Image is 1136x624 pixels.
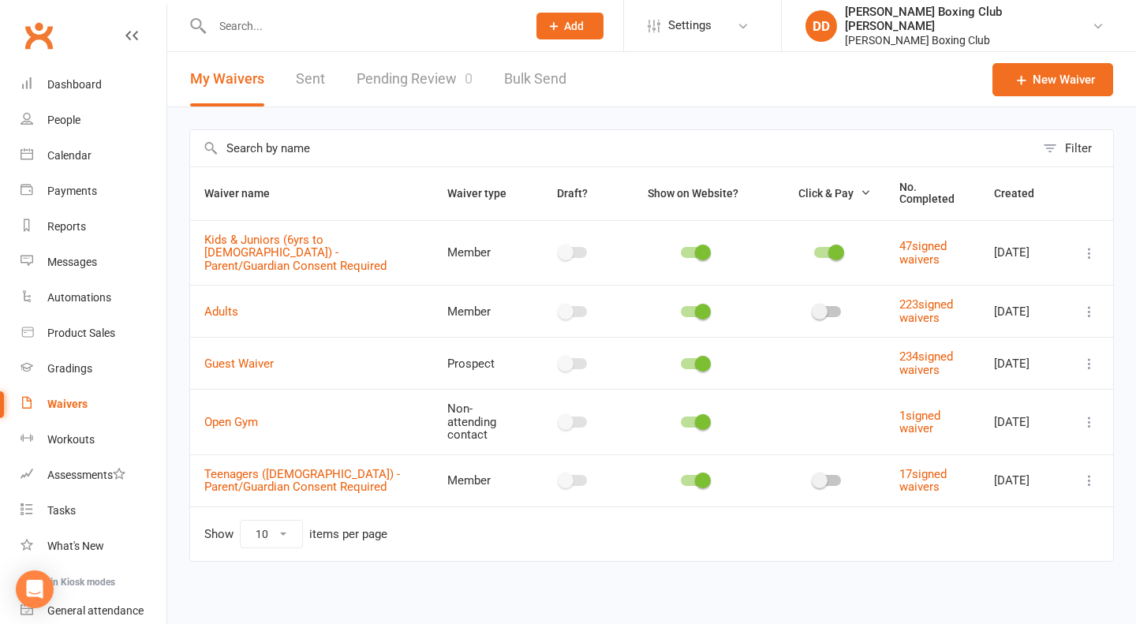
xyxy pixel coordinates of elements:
[980,389,1066,454] td: [DATE]
[190,52,264,106] button: My Waivers
[47,433,95,446] div: Workouts
[557,187,588,200] span: Draft?
[784,184,871,203] button: Click & Pay
[204,467,400,495] a: Teenagers ([DEMOGRAPHIC_DATA]) - Parent/Guardian Consent Required
[433,220,529,286] td: Member
[899,297,953,325] a: 223signed waivers
[204,357,274,371] a: Guest Waiver
[19,16,58,55] a: Clubworx
[21,138,166,174] a: Calendar
[504,52,566,106] a: Bulk Send
[1035,130,1113,166] button: Filter
[357,52,473,106] a: Pending Review0
[543,184,605,203] button: Draft?
[980,337,1066,389] td: [DATE]
[899,349,953,377] a: 234signed waivers
[47,149,92,162] div: Calendar
[21,209,166,245] a: Reports
[47,540,104,552] div: What's New
[204,187,287,200] span: Waiver name
[899,409,940,436] a: 1signed waiver
[798,187,854,200] span: Click & Pay
[296,52,325,106] a: Sent
[204,305,238,319] a: Adults
[980,285,1066,337] td: [DATE]
[980,220,1066,286] td: [DATE]
[47,291,111,304] div: Automations
[433,167,529,220] th: Waiver type
[433,454,529,506] td: Member
[21,245,166,280] a: Messages
[433,389,529,454] td: Non-attending contact
[536,13,603,39] button: Add
[845,5,1092,33] div: [PERSON_NAME] Boxing Club [PERSON_NAME]
[47,114,80,126] div: People
[465,70,473,87] span: 0
[47,398,88,410] div: Waivers
[633,184,756,203] button: Show on Website?
[564,20,584,32] span: Add
[204,184,287,203] button: Waiver name
[21,103,166,138] a: People
[204,415,258,429] a: Open Gym
[204,233,387,273] a: Kids & Juniors (6yrs to [DEMOGRAPHIC_DATA]) - Parent/Guardian Consent Required
[47,327,115,339] div: Product Sales
[47,220,86,233] div: Reports
[21,422,166,458] a: Workouts
[899,467,947,495] a: 17signed waivers
[207,15,516,37] input: Search...
[994,184,1052,203] button: Created
[47,604,144,617] div: General attendance
[668,8,712,43] span: Settings
[47,469,125,481] div: Assessments
[47,362,92,375] div: Gradings
[980,454,1066,506] td: [DATE]
[21,493,166,529] a: Tasks
[47,78,102,91] div: Dashboard
[21,67,166,103] a: Dashboard
[648,187,738,200] span: Show on Website?
[805,10,837,42] div: DD
[204,520,387,548] div: Show
[190,130,1035,166] input: Search by name
[433,337,529,389] td: Prospect
[21,387,166,422] a: Waivers
[21,174,166,209] a: Payments
[21,351,166,387] a: Gradings
[309,528,387,541] div: items per page
[994,187,1052,200] span: Created
[845,33,1092,47] div: [PERSON_NAME] Boxing Club
[21,529,166,564] a: What's New
[47,185,97,197] div: Payments
[21,316,166,351] a: Product Sales
[992,63,1113,96] a: New Waiver
[47,504,76,517] div: Tasks
[899,239,947,267] a: 47signed waivers
[16,570,54,608] div: Open Intercom Messenger
[21,280,166,316] a: Automations
[47,256,97,268] div: Messages
[1065,139,1092,158] div: Filter
[21,458,166,493] a: Assessments
[885,167,980,220] th: No. Completed
[433,285,529,337] td: Member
